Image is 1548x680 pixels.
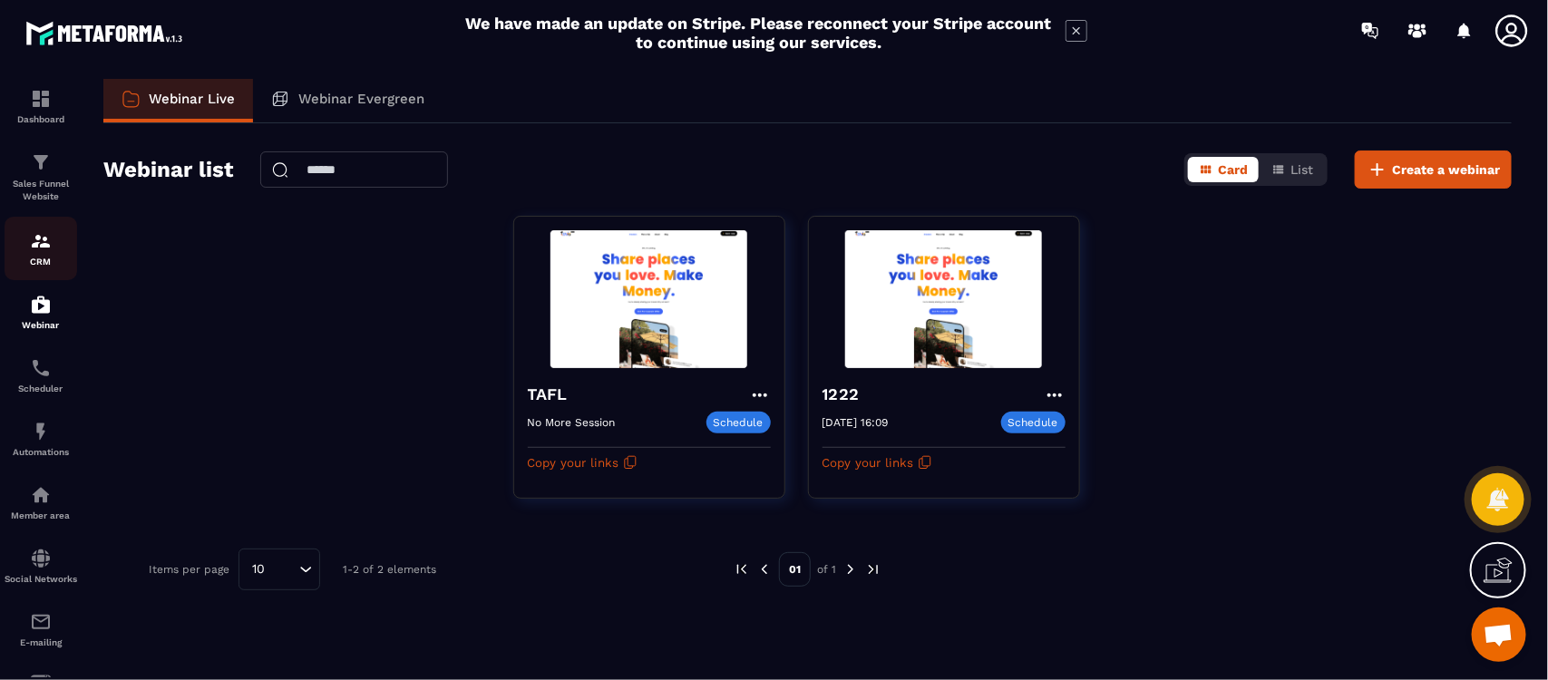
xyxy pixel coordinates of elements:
[5,597,77,661] a: emailemailE-mailing
[823,230,1066,368] img: webinar-background
[239,549,320,590] div: Search for option
[1001,412,1066,433] p: Schedule
[5,74,77,138] a: formationformationDashboard
[103,151,233,188] h2: Webinar list
[30,421,52,442] img: automations
[817,562,836,577] p: of 1
[5,447,77,457] p: Automations
[5,280,77,344] a: automationsautomationsWebinar
[149,91,235,107] p: Webinar Live
[271,559,295,579] input: Search for option
[1290,162,1313,177] span: List
[30,548,52,569] img: social-network
[103,79,253,122] a: Webinar Live
[1472,607,1526,662] div: Ouvrir le chat
[30,88,52,110] img: formation
[5,384,77,393] p: Scheduler
[343,563,436,576] p: 1-2 of 2 elements
[5,320,77,330] p: Webinar
[30,294,52,316] img: automations
[149,563,229,576] p: Items per page
[734,561,750,578] img: prev
[30,151,52,173] img: formation
[528,230,771,368] img: webinar-background
[706,412,771,433] p: Schedule
[528,448,638,477] button: Copy your links
[5,344,77,407] a: schedulerschedulerScheduler
[1355,151,1512,189] button: Create a webinar
[5,471,77,534] a: automationsautomationsMember area
[5,574,77,584] p: Social Networks
[1261,157,1324,182] button: List
[528,416,616,429] p: No More Session
[1218,162,1248,177] span: Card
[5,138,77,217] a: formationformationSales Funnel Website
[528,382,577,407] h4: TAFL
[779,552,811,587] p: 01
[30,357,52,379] img: scheduler
[865,561,881,578] img: next
[823,448,932,477] button: Copy your links
[298,91,424,107] p: Webinar Evergreen
[30,484,52,506] img: automations
[842,561,859,578] img: next
[462,14,1056,52] h2: We have made an update on Stripe. Please reconnect your Stripe account to continue using our serv...
[5,407,77,471] a: automationsautomationsAutomations
[5,257,77,267] p: CRM
[5,637,77,647] p: E-mailing
[246,559,271,579] span: 10
[30,230,52,252] img: formation
[823,416,889,429] p: [DATE] 16:09
[30,611,52,633] img: email
[756,561,773,578] img: prev
[1392,160,1500,179] span: Create a webinar
[1188,157,1259,182] button: Card
[5,534,77,597] a: social-networksocial-networkSocial Networks
[5,178,77,203] p: Sales Funnel Website
[25,16,189,50] img: logo
[5,217,77,280] a: formationformationCRM
[823,382,869,407] h4: 1222
[5,114,77,124] p: Dashboard
[5,510,77,520] p: Member area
